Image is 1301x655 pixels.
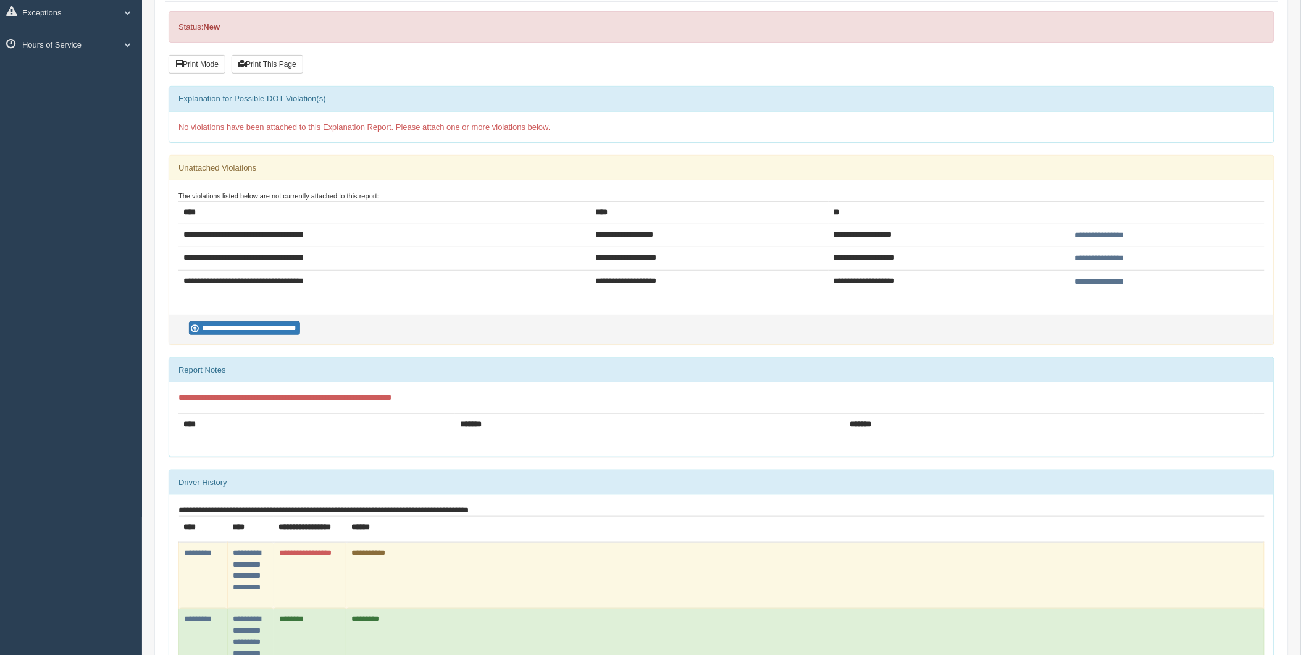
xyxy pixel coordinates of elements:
[203,22,220,32] strong: New
[178,192,379,200] small: The violations listed below are not currently attached to this report:
[169,156,1274,180] div: Unattached Violations
[169,358,1274,382] div: Report Notes
[169,87,1274,111] div: Explanation for Possible DOT Violation(s)
[169,470,1274,495] div: Driver History
[169,55,225,74] button: Print Mode
[178,122,551,132] span: No violations have been attached to this Explanation Report. Please attach one or more violations...
[169,11,1274,43] div: Status:
[232,55,303,74] button: Print This Page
